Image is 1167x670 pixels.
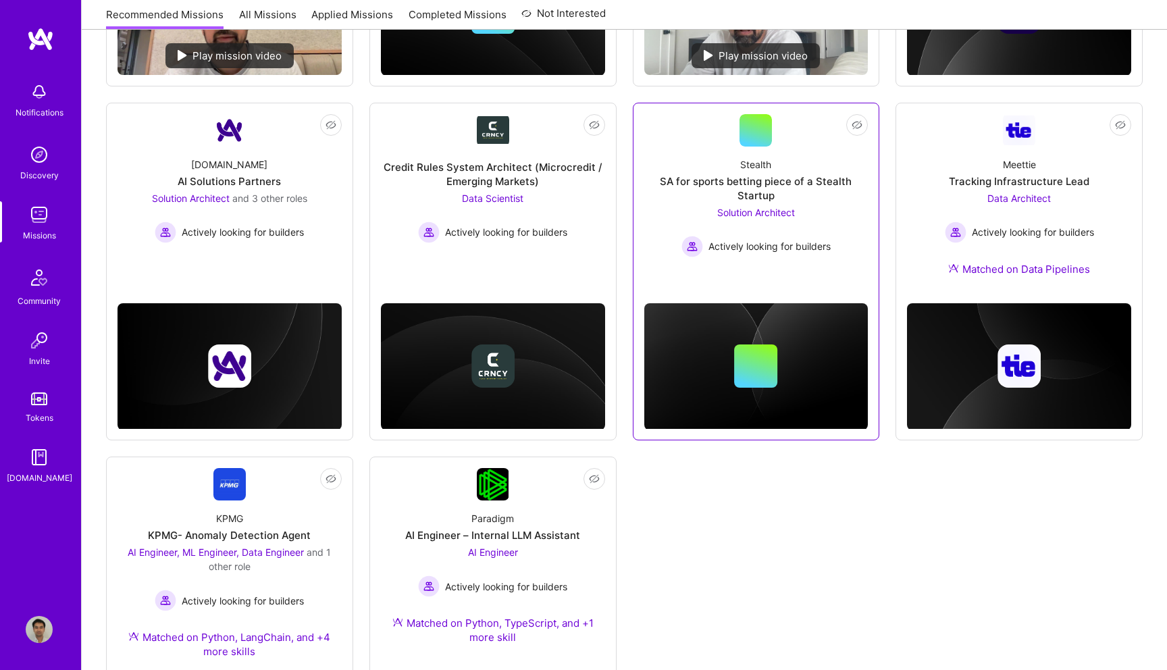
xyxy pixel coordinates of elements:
img: cover [118,303,342,430]
i: icon EyeClosed [589,120,600,130]
div: Play mission video [165,43,294,68]
img: Actively looking for builders [418,575,440,597]
span: Actively looking for builders [182,594,304,608]
img: bell [26,78,53,105]
div: Play mission video [692,43,820,68]
div: AI Engineer – Internal LLM Assistant [405,528,580,542]
div: Community [18,294,61,308]
span: Solution Architect [717,207,795,218]
i: icon EyeClosed [326,120,336,130]
img: User Avatar [26,616,53,643]
img: Community [23,261,55,294]
div: AI Solutions Partners [178,174,281,188]
img: teamwork [26,201,53,228]
img: tokens [31,392,47,405]
i: icon EyeClosed [1115,120,1126,130]
img: guide book [26,444,53,471]
span: Actively looking for builders [972,225,1094,239]
img: Ateam Purple Icon [392,617,403,627]
div: Matched on Python, TypeScript, and +1 more skill [381,616,605,644]
img: Invite [26,327,53,354]
div: [DOMAIN_NAME] [7,471,72,485]
div: Meettie [1003,157,1036,172]
a: Recommended Missions [106,7,224,30]
div: Notifications [16,105,63,120]
img: discovery [26,141,53,168]
div: Matched on Data Pipelines [948,262,1090,276]
a: Company LogoMeettieTracking Infrastructure LeadData Architect Actively looking for buildersActive... [907,114,1131,292]
img: Actively looking for builders [155,590,176,611]
a: Applied Missions [311,7,393,30]
div: Tokens [26,411,53,425]
img: Ateam Purple Icon [128,631,139,642]
div: Credit Rules System Architect (Microcredit / Emerging Markets) [381,160,605,188]
div: Invite [29,354,50,368]
img: logo [27,27,54,51]
div: [DOMAIN_NAME] [191,157,267,172]
span: Data Architect [987,192,1051,204]
span: AI Engineer, ML Engineer, Data Engineer [128,546,304,558]
span: Actively looking for builders [708,239,831,253]
a: StealthSA for sports betting piece of a Stealth StartupSolution Architect Actively looking for bu... [644,114,868,266]
img: Actively looking for builders [155,222,176,243]
a: Not Interested [521,5,606,30]
img: play [704,50,713,61]
div: Paradigm [471,511,514,525]
i: icon EyeClosed [589,473,600,484]
span: Actively looking for builders [445,579,567,594]
img: Company Logo [477,116,509,144]
img: cover [644,303,868,430]
div: KPMG- Anomaly Detection Agent [148,528,311,542]
a: Company Logo[DOMAIN_NAME]AI Solutions PartnersSolution Architect and 3 other rolesActively lookin... [118,114,342,266]
a: User Avatar [22,616,56,643]
img: Company Logo [477,468,509,500]
img: Actively looking for builders [681,236,703,257]
img: Company Logo [213,468,246,500]
div: Missions [23,228,56,242]
div: KPMG [216,511,243,525]
img: play [178,50,187,61]
div: SA for sports betting piece of a Stealth Startup [644,174,868,203]
img: cover [907,303,1131,430]
a: Completed Missions [409,7,507,30]
i: icon EyeClosed [326,473,336,484]
span: AI Engineer [468,546,518,558]
img: Actively looking for builders [945,222,966,243]
img: Company logo [471,344,515,388]
div: Stealth [740,157,771,172]
div: Tracking Infrastructure Lead [949,174,1089,188]
span: Actively looking for builders [445,225,567,239]
img: cover [381,303,605,430]
div: Discovery [20,168,59,182]
a: All Missions [239,7,296,30]
span: Solution Architect [152,192,230,204]
i: icon EyeClosed [852,120,862,130]
span: Data Scientist [462,192,523,204]
span: and 3 other roles [232,192,307,204]
img: Company Logo [213,114,246,147]
img: Company Logo [1003,115,1035,145]
a: Company LogoParadigmAI Engineer – Internal LLM AssistantAI Engineer Actively looking for builders... [381,468,605,661]
img: Company logo [997,344,1041,388]
img: Company logo [208,344,251,388]
span: Actively looking for builders [182,225,304,239]
a: Company LogoCredit Rules System Architect (Microcredit / Emerging Markets)Data Scientist Actively... [381,114,605,266]
img: Actively looking for builders [418,222,440,243]
div: Matched on Python, LangChain, and +4 more skills [118,630,342,659]
img: Ateam Purple Icon [948,263,959,274]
